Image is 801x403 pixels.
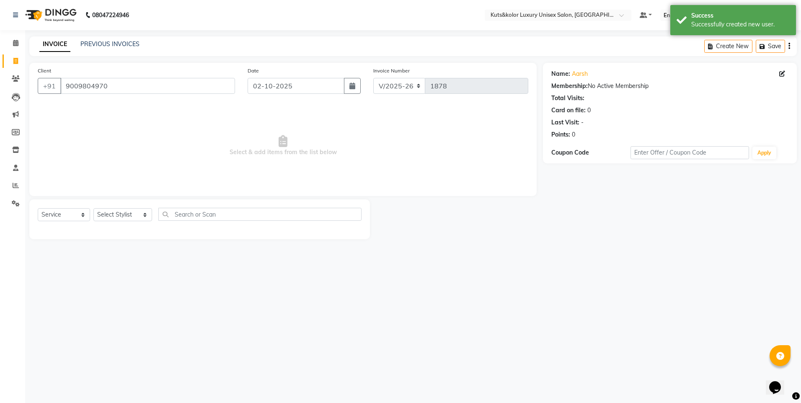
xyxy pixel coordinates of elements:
[551,82,788,90] div: No Active Membership
[38,104,528,188] span: Select & add items from the list below
[551,94,584,103] div: Total Visits:
[766,369,793,395] iframe: chat widget
[39,37,70,52] a: INVOICE
[581,118,584,127] div: -
[38,67,51,75] label: Client
[38,78,61,94] button: +91
[756,40,785,53] button: Save
[572,70,588,78] a: Aarsh
[551,82,588,90] div: Membership:
[691,11,790,20] div: Success
[551,70,570,78] div: Name:
[158,208,362,221] input: Search or Scan
[691,20,790,29] div: Successfully created new user.
[630,146,749,159] input: Enter Offer / Coupon Code
[704,40,752,53] button: Create New
[60,78,235,94] input: Search by Name/Mobile/Email/Code
[248,67,259,75] label: Date
[551,106,586,115] div: Card on file:
[551,148,630,157] div: Coupon Code
[80,40,140,48] a: PREVIOUS INVOICES
[373,67,410,75] label: Invoice Number
[92,3,129,27] b: 08047224946
[572,130,575,139] div: 0
[551,130,570,139] div: Points:
[587,106,591,115] div: 0
[21,3,79,27] img: logo
[752,147,776,159] button: Apply
[551,118,579,127] div: Last Visit:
